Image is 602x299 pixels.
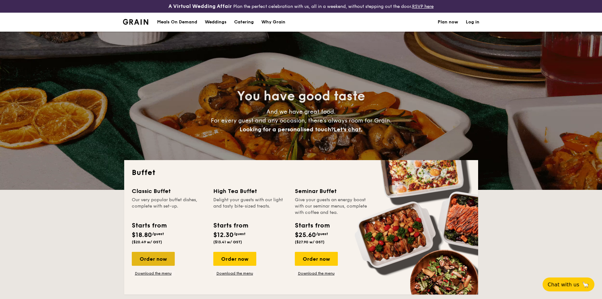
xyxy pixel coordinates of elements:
[234,232,246,236] span: /guest
[152,232,164,236] span: /guest
[237,89,365,104] span: You have good taste
[240,126,334,133] span: Looking for a personalised touch?
[334,126,362,133] span: Let's chat.
[168,3,232,10] h4: A Virtual Wedding Affair
[132,168,471,178] h2: Buffet
[466,13,479,32] a: Log in
[153,13,201,32] a: Meals On Demand
[412,4,434,9] a: RSVP here
[211,108,392,133] span: And we have great food. For every guest and any occasion, there’s always room for Grain.
[295,221,329,230] div: Starts from
[213,252,256,266] div: Order now
[157,13,197,32] div: Meals On Demand
[132,231,152,239] span: $18.80
[123,19,149,25] img: Grain
[295,252,338,266] div: Order now
[132,221,166,230] div: Starts from
[132,187,206,196] div: Classic Buffet
[234,13,254,32] h1: Catering
[119,3,483,10] div: Plan the perfect celebration with us, all in a weekend, without stepping out the door.
[213,197,287,216] div: Delight your guests with our light and tasty bite-sized treats.
[316,232,328,236] span: /guest
[213,187,287,196] div: High Tea Buffet
[205,13,227,32] div: Weddings
[123,19,149,25] a: Logotype
[548,282,579,288] span: Chat with us
[543,277,594,291] button: Chat with us🦙
[295,271,338,276] a: Download the menu
[201,13,230,32] a: Weddings
[132,240,162,244] span: ($20.49 w/ GST)
[295,240,325,244] span: ($27.90 w/ GST)
[230,13,258,32] a: Catering
[582,281,589,288] span: 🦙
[213,240,242,244] span: ($13.41 w/ GST)
[261,13,285,32] div: Why Grain
[213,221,248,230] div: Starts from
[213,271,256,276] a: Download the menu
[132,197,206,216] div: Our very popular buffet dishes, complete with set-up.
[132,271,175,276] a: Download the menu
[213,231,234,239] span: $12.30
[295,187,369,196] div: Seminar Buffet
[295,231,316,239] span: $25.60
[295,197,369,216] div: Give your guests an energy boost with our seminar menus, complete with coffee and tea.
[132,252,175,266] div: Order now
[258,13,289,32] a: Why Grain
[438,13,458,32] a: Plan now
